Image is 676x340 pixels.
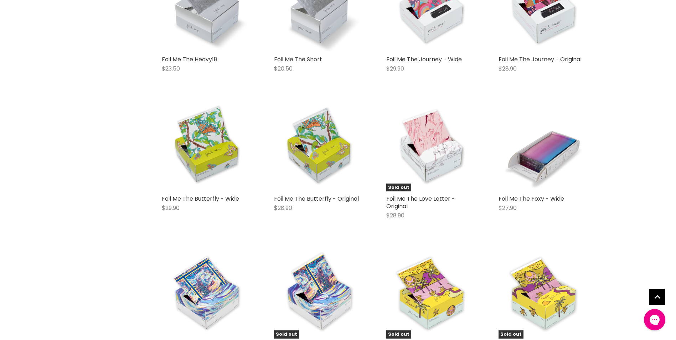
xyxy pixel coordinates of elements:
a: Foil Me 'The Escape' - OriginalSold out [499,248,589,339]
a: Foil Me 'The Escape' - WideSold out [386,248,477,339]
span: $28.90 [499,65,517,73]
a: Foil Me The Love Letter - Original [386,195,455,210]
span: $27.90 [499,204,517,212]
span: Sold out [386,330,411,339]
a: Foil Me The Foxy - Wide [499,195,564,203]
span: $23.50 [162,65,180,73]
a: Foil Me The Short [274,55,322,63]
a: Foil Me The Love Letter - OriginalSold out [386,101,477,191]
a: Foil Me The Butterfly - Wide [162,195,239,203]
img: Foil Me 'The Escape' - Wide [386,248,477,339]
a: Foil Me The Butterfly - Original [274,195,359,203]
a: Foil Me The Journey - Wide [386,55,462,63]
span: $28.90 [386,211,404,220]
img: Foil Me The Starry Night - Original [274,248,365,339]
span: Sold out [499,330,523,339]
img: Foil Me The Starry Night - Wide [162,248,253,339]
span: $20.50 [274,65,293,73]
span: Sold out [274,330,299,339]
img: Foil Me The Butterfly - Wide [162,101,253,191]
iframe: Gorgias live chat messenger [640,306,669,333]
img: Foil Me The Butterfly - Original [274,101,365,191]
img: Foil Me 'The Escape' - Original [499,248,589,339]
img: Foil Me The Foxy - Wide [499,101,589,191]
a: Foil Me The Starry Night - OriginalSold out [274,248,365,339]
span: Sold out [386,184,411,192]
span: $29.90 [162,204,180,212]
a: Foil Me The Heavy18 [162,55,217,63]
span: $28.90 [274,204,292,212]
a: Foil Me The Journey - Original [499,55,582,63]
span: $29.90 [386,65,404,73]
img: Foil Me The Love Letter - Original [386,101,477,191]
